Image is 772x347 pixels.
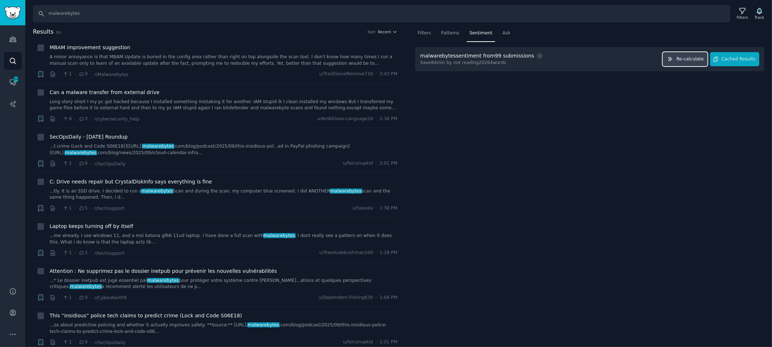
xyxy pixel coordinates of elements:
span: SecOpsDaily - [DATE] Roundup [50,133,128,141]
a: ...me already. I use windows 11, and a msi katana gf66 11ud laptop. I have done a full scan withm... [50,233,397,245]
span: u/TraditionalRemove716 [319,71,373,77]
span: malwarebytes [141,189,173,194]
span: · [59,249,60,257]
span: · [90,115,92,123]
span: u/falconupkid [343,339,373,346]
span: u/Ambitious-Language16 [317,116,373,122]
span: · [376,116,377,122]
span: u/Dependent-Fishing630 [318,295,373,301]
span: r/cybersecurity_help [94,117,139,122]
span: · [59,204,60,212]
span: r/techsupport [94,251,124,256]
span: · [90,249,92,257]
a: Long story short I my pc got hacked because I installed something mistaking it for another. IAM s... [50,99,397,111]
a: MBAM improvement suggestion [50,44,130,51]
span: Patterns [441,30,459,37]
span: u/Treedudebushman100 [319,250,373,256]
span: · [90,339,92,346]
div: malwarebytes sentiment from 99 submissions [420,52,534,60]
a: C: Drive needs repair but CrystalDiskInfo says everything is fine [50,178,212,186]
span: · [376,250,377,256]
span: 0 [63,116,72,122]
span: · [74,115,76,123]
span: 2:01 PM [380,160,397,167]
span: malwarebytes [64,150,97,155]
span: r/techsupport [94,206,124,211]
button: Track [752,6,767,21]
button: Recent [378,29,397,34]
span: · [74,294,76,301]
span: · [74,339,76,346]
a: ...za about predictive policing and whether it actually improves safety. **Source:** [URL].malwar... [50,322,397,335]
span: 99 [56,30,61,35]
input: Search Keyword [33,5,730,22]
span: malwarebytes [263,233,296,238]
a: Can a malware transfer from external drive [50,89,160,96]
span: 2 [79,250,88,256]
img: GummySearch logo [4,7,21,19]
span: Cached Results [722,56,756,63]
div: Save 84 min by not reading 20264 words [420,60,544,66]
span: · [376,339,377,346]
span: 0 [79,339,88,346]
span: 0 [79,160,88,167]
span: Results [33,27,54,37]
a: Laptop keeps turning off by itself [50,223,133,230]
div: Sort [368,29,376,34]
span: Recent [378,29,391,34]
span: 1:38 PM [380,205,397,212]
span: 1 [63,295,72,301]
a: ...* Le dossier inetpub est jugé essentiel parmalwarebytespour protéger votre système contre [PER... [50,278,397,290]
span: 1 [63,71,72,77]
span: malwarebytes [147,278,180,283]
span: · [74,71,76,78]
span: u/tasoula [353,205,373,212]
span: r/Malwarebytes [94,72,128,77]
span: · [59,160,60,168]
span: malwarebytes [69,284,102,289]
div: Filters [737,15,748,20]
span: Ask [503,30,511,37]
span: · [376,160,377,167]
a: Attention : Ne supprimez pas le dossier inetpub pour prévenir les nouvelles vulnérabilités [50,267,277,275]
span: 0 [79,295,88,301]
a: ...t crime (Lock and Code S06E18)]([URL].malwarebytes.com/blog/podcast/2025/09/this-insidious-pol... [50,143,397,156]
span: 2:34 PM [380,116,397,122]
span: · [59,294,60,301]
span: · [74,249,76,257]
span: 1 [63,250,72,256]
span: Sentiment [469,30,492,37]
span: · [90,204,92,212]
span: 304 [13,77,19,82]
span: 1:18 PM [380,250,397,256]
button: Cached Results [710,52,759,66]
span: 1:08 PM [380,295,397,301]
a: ...tly. It is an SSD drive. I decided to run amalwarebytesScan and during the scan, my computer b... [50,188,397,201]
span: 3 [79,116,88,122]
a: This “insidious” police tech claims to predict crime (Lock and Code S06E18) [50,312,242,320]
span: 1 [63,339,72,346]
span: · [90,294,92,301]
span: · [376,295,377,301]
span: Filters [418,30,431,37]
a: A minor annoyance is that MBAM Update is buried in the config area rather than right on top along... [50,54,397,67]
span: 1 [63,205,72,212]
span: 0 [79,71,88,77]
span: · [59,71,60,78]
button: Re-calculate [663,52,708,66]
span: r/SecOpsDaily [94,340,125,345]
span: 1 [63,160,72,167]
span: 5 [79,205,88,212]
span: malwarebytes [330,189,362,194]
span: 1:01 PM [380,339,397,346]
a: 304 [4,73,22,91]
span: · [59,339,60,346]
span: · [74,160,76,168]
span: malwarebytes [142,144,174,149]
span: Re-calculate [676,56,704,63]
div: Track [755,15,764,20]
